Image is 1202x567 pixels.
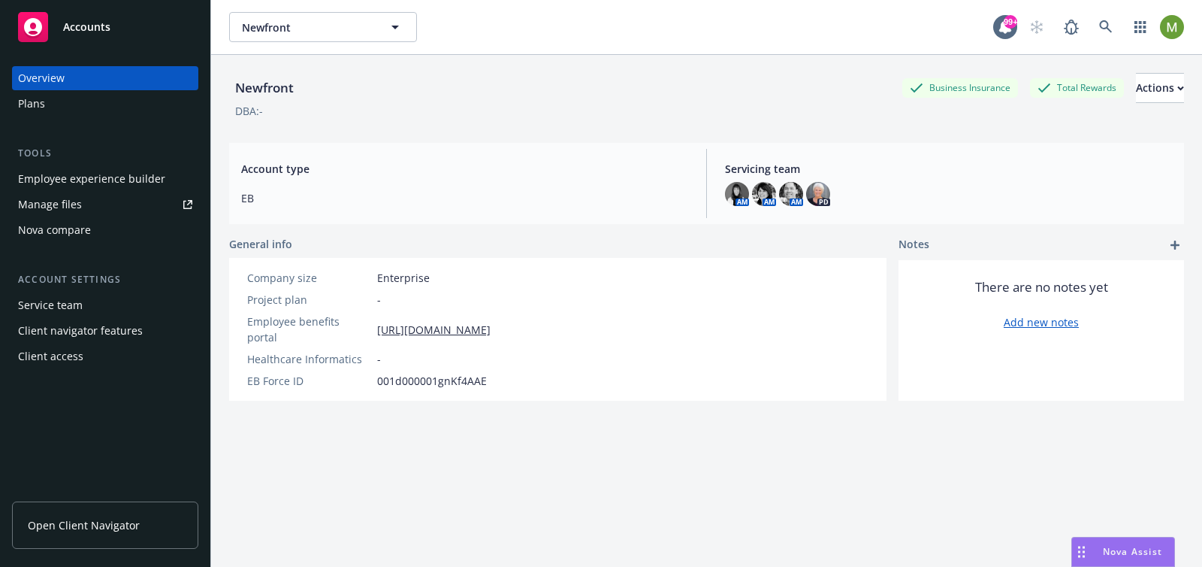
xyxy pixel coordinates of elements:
[229,236,292,252] span: General info
[1136,74,1184,102] div: Actions
[377,351,381,367] span: -
[18,193,82,217] div: Manage files
[229,12,417,42] button: Newfront
[12,146,198,161] div: Tools
[1071,537,1175,567] button: Nova Assist
[12,167,198,191] a: Employee experience builder
[12,92,198,116] a: Plans
[18,66,65,90] div: Overview
[1166,236,1184,254] a: add
[377,292,381,308] span: -
[12,344,198,368] a: Client access
[12,319,198,343] a: Client navigator features
[902,78,1018,97] div: Business Insurance
[18,293,83,317] div: Service team
[377,270,430,286] span: Enterprise
[1022,12,1052,42] a: Start snowing
[229,78,300,98] div: Newfront
[241,190,688,206] span: EB
[18,319,143,343] div: Client navigator features
[247,373,371,389] div: EB Force ID
[1004,314,1079,330] a: Add new notes
[235,103,263,119] div: DBA: -
[779,182,803,206] img: photo
[18,344,83,368] div: Client access
[752,182,776,206] img: photo
[247,270,371,286] div: Company size
[242,20,372,35] span: Newfront
[12,272,198,287] div: Account settings
[806,182,830,206] img: photo
[241,161,688,177] span: Account type
[12,6,198,48] a: Accounts
[63,21,110,33] span: Accounts
[18,92,45,116] div: Plans
[377,373,487,389] span: 001d000001gnKf4AAE
[725,161,1172,177] span: Servicing team
[247,351,371,367] div: Healthcare Informatics
[725,182,749,206] img: photo
[1004,15,1017,29] div: 99+
[1072,538,1091,566] div: Drag to move
[1091,12,1121,42] a: Search
[1160,15,1184,39] img: photo
[1136,73,1184,103] button: Actions
[28,517,140,533] span: Open Client Navigator
[975,278,1108,296] span: There are no notes yet
[12,193,198,217] a: Manage files
[12,218,198,242] a: Nova compare
[1125,12,1155,42] a: Switch app
[18,218,91,242] div: Nova compare
[247,292,371,308] div: Project plan
[1103,545,1162,558] span: Nova Assist
[247,314,371,345] div: Employee benefits portal
[377,322,491,338] a: [URL][DOMAIN_NAME]
[1056,12,1086,42] a: Report a Bug
[18,167,165,191] div: Employee experience builder
[898,236,929,254] span: Notes
[12,66,198,90] a: Overview
[1030,78,1124,97] div: Total Rewards
[12,293,198,317] a: Service team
